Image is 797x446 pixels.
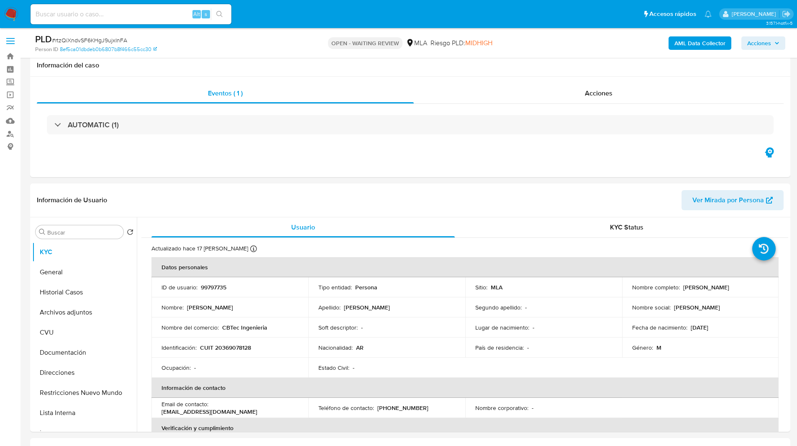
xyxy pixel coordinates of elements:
p: [PERSON_NAME] [187,304,233,311]
p: Tipo entidad : [318,284,352,291]
p: Ocupación : [161,364,191,371]
button: Archivos adjuntos [32,302,137,322]
p: [PERSON_NAME] [344,304,390,311]
div: MLA [406,39,427,48]
p: M [656,344,661,351]
h1: Información de Usuario [37,196,107,204]
button: search-icon [211,8,228,20]
span: MIDHIGH [465,38,492,48]
p: Nombre social : [632,304,671,311]
p: - [525,304,527,311]
p: [DATE] [691,324,708,331]
input: Buscar usuario o caso... [31,9,231,20]
b: AML Data Collector [674,36,725,50]
p: [EMAIL_ADDRESS][DOMAIN_NAME] [161,408,257,415]
p: CBTec Ingenieria [222,324,267,331]
th: Verificación y cumplimiento [151,418,779,438]
button: General [32,262,137,282]
button: Buscar [39,229,46,235]
p: Email de contacto : [161,400,208,408]
p: [PHONE_NUMBER] [377,404,428,412]
p: Actualizado hace 17 [PERSON_NAME] [151,245,248,253]
span: Acciones [585,88,612,98]
span: s [205,10,207,18]
p: - [532,404,533,412]
button: CVU [32,322,137,343]
span: Eventos ( 1 ) [208,88,243,98]
p: Teléfono de contacto : [318,404,374,412]
button: Documentación [32,343,137,363]
p: - [361,324,363,331]
span: Accesos rápidos [649,10,696,18]
span: Alt [193,10,200,18]
p: - [194,364,196,371]
th: Información de contacto [151,378,779,398]
h1: Información del caso [37,61,784,70]
p: Segundo apellido : [475,304,522,311]
button: Ver Mirada por Persona [682,190,784,210]
button: KYC [32,242,137,262]
p: Estado Civil : [318,364,349,371]
button: Restricciones Nuevo Mundo [32,383,137,403]
p: Apellido : [318,304,341,311]
p: CUIT 20369078128 [200,344,251,351]
p: Nombre completo : [632,284,680,291]
div: AUTOMATIC (1) [47,115,774,134]
button: Lista Interna [32,403,137,423]
p: OPEN - WAITING REVIEW [328,37,402,49]
p: [PERSON_NAME] [683,284,729,291]
span: # rtzQiXndvSF6KHgJ9ujxInFA [52,36,127,44]
a: 8ef5ca01dbdeb0b6807b8f466c55cc30 [60,46,157,53]
p: Sitio : [475,284,487,291]
p: Persona [355,284,377,291]
p: AR [356,344,364,351]
p: Nombre del comercio : [161,324,219,331]
span: Riesgo PLD: [431,39,492,48]
span: Acciones [747,36,771,50]
p: matiasagustin.white@mercadolibre.com [732,10,779,18]
h3: AUTOMATIC (1) [68,120,119,129]
p: [PERSON_NAME] [674,304,720,311]
p: - [533,324,534,331]
p: Lugar de nacimiento : [475,324,529,331]
p: Nombre corporativo : [475,404,528,412]
p: Género : [632,344,653,351]
p: MLA [491,284,502,291]
p: ID de usuario : [161,284,197,291]
button: Direcciones [32,363,137,383]
p: Fecha de nacimiento : [632,324,687,331]
a: Notificaciones [705,10,712,18]
input: Buscar [47,229,120,236]
p: - [353,364,354,371]
p: 99797735 [201,284,226,291]
p: - [527,344,529,351]
p: Soft descriptor : [318,324,358,331]
th: Datos personales [151,257,779,277]
button: Items [32,423,137,443]
a: Salir [782,10,791,18]
span: Usuario [291,222,315,232]
span: Ver Mirada por Persona [692,190,764,210]
b: Person ID [35,46,58,53]
button: Volver al orden por defecto [127,229,133,238]
p: Nombre : [161,304,184,311]
p: Identificación : [161,344,197,351]
span: KYC Status [610,222,643,232]
b: PLD [35,32,52,46]
button: Historial Casos [32,282,137,302]
button: AML Data Collector [669,36,731,50]
p: Nacionalidad : [318,344,353,351]
p: País de residencia : [475,344,524,351]
button: Acciones [741,36,785,50]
